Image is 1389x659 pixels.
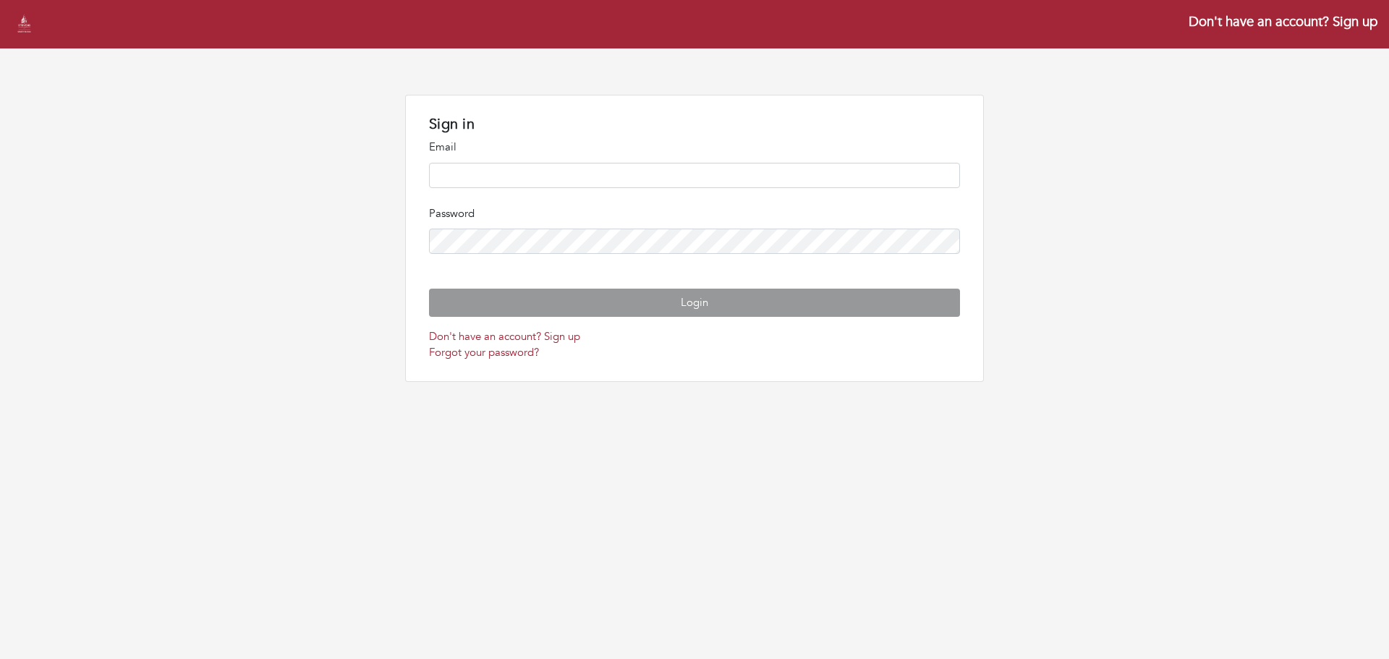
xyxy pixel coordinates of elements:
[429,116,960,133] h1: Sign in
[429,345,539,360] a: Forgot your password?
[429,329,580,344] a: Don't have an account? Sign up
[1189,12,1377,31] a: Don't have an account? Sign up
[429,139,960,156] p: Email
[12,12,37,37] img: stevens_logo.png
[429,289,960,317] button: Login
[429,205,960,222] p: Password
